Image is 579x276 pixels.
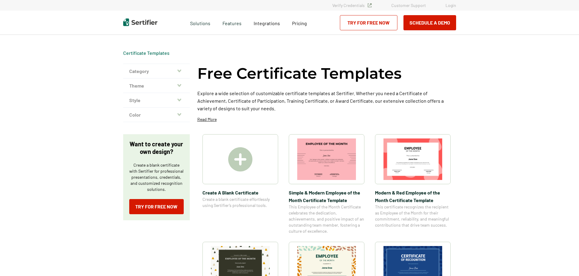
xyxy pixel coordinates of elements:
[297,138,356,180] img: Simple & Modern Employee of the Month Certificate Template
[368,3,372,7] img: Verified
[129,199,184,214] a: Try for Free Now
[375,134,451,234] a: Modern & Red Employee of the Month Certificate TemplateModern & Red Employee of the Month Certifi...
[292,19,307,26] a: Pricing
[391,3,426,8] a: Customer Support
[289,189,364,204] span: Simple & Modern Employee of the Month Certificate Template
[375,204,451,228] span: This certificate recognizes the recipient as Employee of the Month for their commitment, reliabil...
[375,189,451,204] span: Modern & Red Employee of the Month Certificate Template
[123,50,169,56] a: Certificate Templates
[340,15,397,30] a: Try for Free Now
[222,19,242,26] span: Features
[129,162,184,192] p: Create a blank certificate with Sertifier for professional presentations, credentials, and custom...
[197,116,217,122] p: Read More
[289,134,364,234] a: Simple & Modern Employee of the Month Certificate TemplateSimple & Modern Employee of the Month C...
[254,20,280,26] span: Integrations
[197,64,402,83] h1: Free Certificate Templates
[383,138,442,180] img: Modern & Red Employee of the Month Certificate Template
[123,108,190,122] button: Color
[332,3,372,8] a: Verify Credentials
[123,93,190,108] button: Style
[228,147,252,171] img: Create A Blank Certificate
[254,19,280,26] a: Integrations
[129,140,184,155] p: Want to create your own design?
[123,78,190,93] button: Theme
[190,19,210,26] span: Solutions
[123,18,157,26] img: Sertifier | Digital Credentialing Platform
[202,196,278,208] span: Create a blank certificate effortlessly using Sertifier’s professional tools.
[202,189,278,196] span: Create A Blank Certificate
[197,89,456,112] p: Explore a wide selection of customizable certificate templates at Sertifier. Whether you need a C...
[292,20,307,26] span: Pricing
[289,204,364,234] span: This Employee of the Month Certificate celebrates the dedication, achievements, and positive impa...
[123,50,169,56] div: Breadcrumb
[123,64,190,78] button: Category
[446,3,456,8] a: Login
